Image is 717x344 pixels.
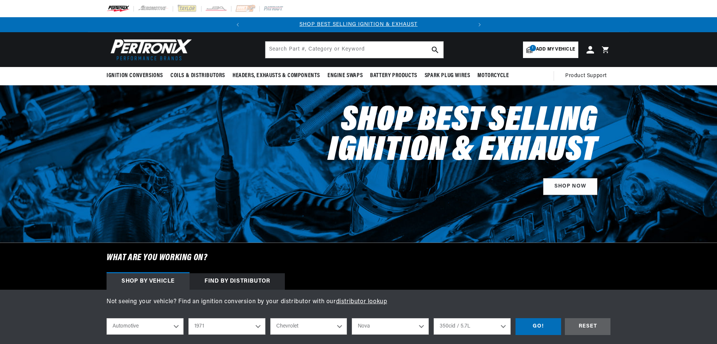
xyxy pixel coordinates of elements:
a: 1Add my vehicle [523,42,578,58]
button: search button [427,42,443,58]
input: Search Part #, Category or Keyword [265,42,443,58]
select: Year [188,318,265,335]
summary: Battery Products [366,67,421,85]
span: Headers, Exhausts & Components [233,72,320,80]
div: Announcement [245,21,472,29]
select: Make [270,318,347,335]
select: Ride Type [107,318,184,335]
slideshow-component: Translation missing: en.sections.announcements.announcement_bar [88,17,629,32]
span: Engine Swaps [327,72,363,80]
a: distributor lookup [336,299,387,305]
div: GO! [516,318,561,335]
summary: Product Support [565,67,610,85]
select: Model [352,318,429,335]
summary: Motorcycle [474,67,513,85]
summary: Engine Swaps [324,67,366,85]
div: 1 of 2 [245,21,472,29]
select: Engine [434,318,511,335]
div: Shop by vehicle [107,273,190,290]
a: SHOP BEST SELLING IGNITION & EXHAUST [299,22,418,27]
summary: Headers, Exhausts & Components [229,67,324,85]
span: Add my vehicle [536,46,575,53]
button: Translation missing: en.sections.announcements.next_announcement [472,17,487,32]
p: Not seeing your vehicle? Find an ignition conversion by your distributor with our [107,297,610,307]
span: Ignition Conversions [107,72,163,80]
button: Translation missing: en.sections.announcements.previous_announcement [230,17,245,32]
div: RESET [565,318,610,335]
summary: Coils & Distributors [167,67,229,85]
span: Coils & Distributors [170,72,225,80]
img: Pertronix [107,37,193,63]
span: Spark Plug Wires [425,72,470,80]
h6: What are you working on? [88,243,629,273]
span: Product Support [565,72,607,80]
span: Motorcycle [477,72,509,80]
span: Battery Products [370,72,417,80]
summary: Ignition Conversions [107,67,167,85]
summary: Spark Plug Wires [421,67,474,85]
h2: Shop Best Selling Ignition & Exhaust [278,106,597,166]
div: Find by Distributor [190,273,285,290]
span: 1 [530,45,536,51]
a: SHOP NOW [543,178,597,195]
